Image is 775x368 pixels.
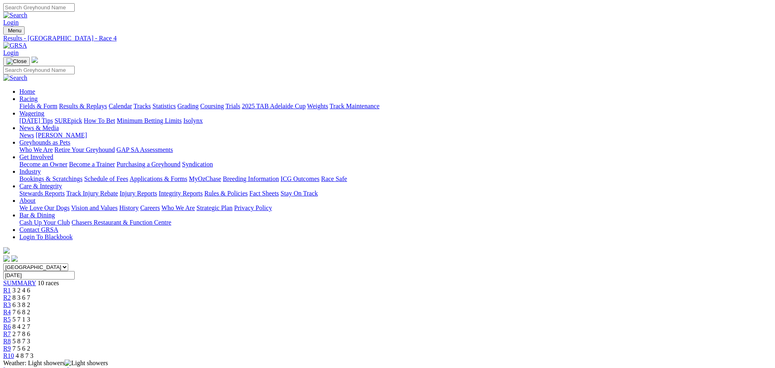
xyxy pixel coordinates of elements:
span: R9 [3,345,11,352]
a: Industry [19,168,41,175]
a: Applications & Forms [130,175,187,182]
img: logo-grsa-white.png [3,247,10,254]
span: Menu [8,27,21,34]
a: Bookings & Scratchings [19,175,82,182]
a: Become an Owner [19,161,67,168]
a: Results - [GEOGRAPHIC_DATA] - Race 4 [3,35,772,42]
a: Purchasing a Greyhound [117,161,180,168]
a: Racing [19,95,38,102]
a: Fact Sheets [249,190,279,197]
span: 7 6 8 2 [13,309,30,315]
a: Coursing [200,103,224,109]
a: R1 [3,287,11,294]
div: Wagering [19,117,772,124]
span: Weather: Light showers [3,360,108,366]
span: R3 [3,301,11,308]
div: Industry [19,175,772,183]
a: Results & Replays [59,103,107,109]
a: Rules & Policies [204,190,248,197]
a: SUMMARY [3,280,36,286]
a: Tracks [134,103,151,109]
a: Privacy Policy [234,204,272,211]
div: About [19,204,772,212]
input: Search [3,3,75,12]
a: Stay On Track [281,190,318,197]
a: ICG Outcomes [281,175,319,182]
a: Login [3,19,19,26]
a: 2025 TAB Adelaide Cup [242,103,306,109]
a: SUREpick [54,117,82,124]
span: 8 3 6 7 [13,294,30,301]
button: Toggle navigation [3,26,25,35]
input: Search [3,66,75,74]
a: Calendar [109,103,132,109]
a: Login To Blackbook [19,233,73,240]
a: [DATE] Tips [19,117,53,124]
img: Close [6,58,27,65]
a: R8 [3,338,11,345]
span: 4 8 7 3 [16,352,34,359]
img: facebook.svg [3,255,10,262]
a: Minimum Betting Limits [117,117,182,124]
a: R2 [3,294,11,301]
a: Breeding Information [223,175,279,182]
a: GAP SA Assessments [117,146,173,153]
span: 7 5 6 2 [13,345,30,352]
a: [PERSON_NAME] [36,132,87,139]
a: Statistics [153,103,176,109]
a: Injury Reports [119,190,157,197]
a: Vision and Values [71,204,117,211]
a: Syndication [182,161,213,168]
a: Track Maintenance [330,103,379,109]
a: R4 [3,309,11,315]
span: 3 2 4 6 [13,287,30,294]
img: twitter.svg [11,255,18,262]
img: Light showers [65,360,108,367]
a: Home [19,88,35,95]
a: History [119,204,138,211]
a: News [19,132,34,139]
a: Who We Are [19,146,53,153]
div: Get Involved [19,161,772,168]
a: Login [3,49,19,56]
a: R6 [3,323,11,330]
a: Weights [307,103,328,109]
span: 5 7 1 3 [13,316,30,323]
a: MyOzChase [189,175,221,182]
a: Care & Integrity [19,183,62,189]
a: Race Safe [321,175,347,182]
a: Grading [178,103,199,109]
a: Become a Trainer [69,161,115,168]
a: Greyhounds as Pets [19,139,70,146]
a: Schedule of Fees [84,175,128,182]
a: Fields & Form [19,103,57,109]
a: Get Involved [19,154,53,160]
a: How To Bet [84,117,115,124]
img: Search [3,74,27,82]
img: logo-grsa-white.png [31,57,38,63]
a: About [19,197,36,204]
span: 10 races [38,280,59,286]
a: Careers [140,204,160,211]
span: 6 3 8 2 [13,301,30,308]
div: News & Media [19,132,772,139]
a: Stewards Reports [19,190,65,197]
a: Integrity Reports [159,190,203,197]
div: Bar & Dining [19,219,772,226]
a: R7 [3,330,11,337]
button: Toggle navigation [3,57,30,66]
span: 2 7 8 6 [13,330,30,337]
input: Select date [3,271,75,280]
img: GRSA [3,42,27,49]
a: Who We Are [161,204,195,211]
a: R5 [3,316,11,323]
a: News & Media [19,124,59,131]
a: Wagering [19,110,44,117]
